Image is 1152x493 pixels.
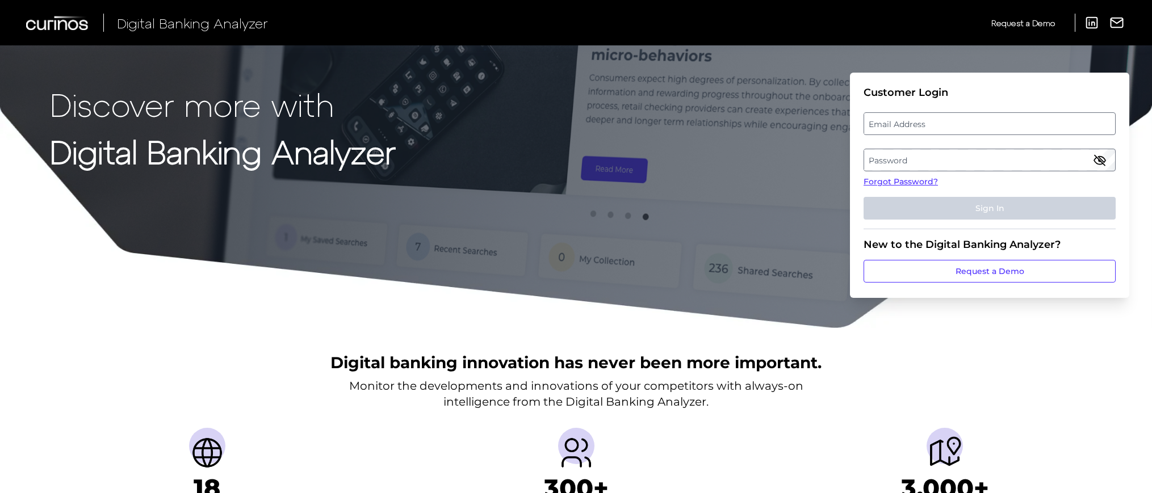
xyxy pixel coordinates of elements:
img: Curinos [26,16,90,30]
strong: Digital Banking Analyzer [50,132,396,170]
button: Sign In [864,197,1116,220]
span: Request a Demo [991,18,1055,28]
div: New to the Digital Banking Analyzer? [864,238,1116,251]
a: Request a Demo [864,260,1116,283]
img: Countries [189,435,225,471]
img: Providers [558,435,594,471]
label: Password [864,150,1115,170]
p: Monitor the developments and innovations of your competitors with always-on intelligence from the... [349,378,803,410]
div: Customer Login [864,86,1116,99]
label: Email Address [864,113,1115,134]
p: Discover more with [50,86,396,122]
span: Digital Banking Analyzer [117,15,268,31]
h2: Digital banking innovation has never been more important. [330,352,822,373]
a: Forgot Password? [864,176,1116,188]
a: Request a Demo [991,14,1055,32]
img: Journeys [927,435,963,471]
